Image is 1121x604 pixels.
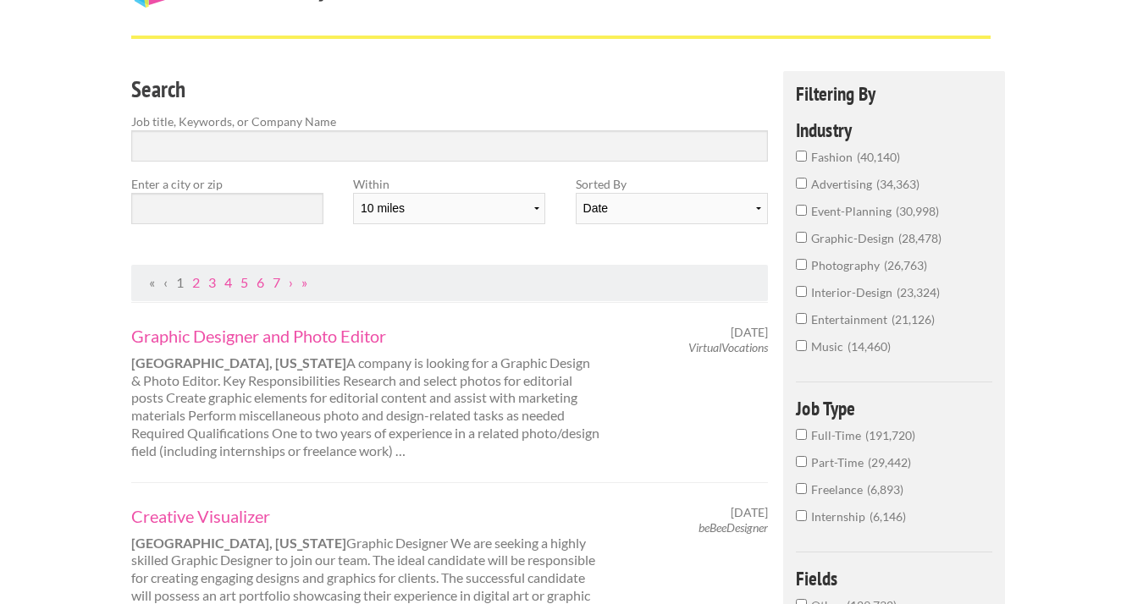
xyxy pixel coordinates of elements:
span: Part-Time [811,455,868,469]
span: [DATE] [731,505,768,520]
span: fashion [811,150,857,164]
span: 29,442 [868,455,911,469]
a: Page 3 [208,274,216,290]
input: interior-design23,324 [796,286,807,297]
span: 26,763 [884,258,927,272]
select: Sort results by [576,193,768,224]
label: Sorted By [576,175,768,193]
strong: [GEOGRAPHIC_DATA], [US_STATE] [131,535,346,551]
span: 21,126 [892,312,935,327]
input: graphic-design28,478 [796,232,807,243]
span: Previous Page [163,274,168,290]
span: 6,893 [867,482,903,497]
input: Part-Time29,442 [796,456,807,467]
input: music14,460 [796,340,807,351]
span: 28,478 [898,231,942,245]
input: photography26,763 [796,259,807,270]
a: Page 7 [273,274,280,290]
a: Last Page, Page 21966 [301,274,307,290]
a: Page 4 [224,274,232,290]
a: Page 6 [257,274,264,290]
span: 23,324 [897,285,940,299]
h3: Search [131,74,769,106]
span: Freelance [811,482,867,497]
span: 40,140 [857,150,900,164]
a: Creative Visualizer [131,505,602,527]
a: Page 5 [240,274,248,290]
span: Internship [811,509,870,524]
a: Graphic Designer and Photo Editor [131,325,602,347]
span: photography [811,258,884,272]
h4: Industry [796,120,993,140]
input: Freelance6,893 [796,483,807,494]
input: Search [131,130,769,162]
strong: [GEOGRAPHIC_DATA], [US_STATE] [131,354,346,371]
h4: Job Type [796,398,993,418]
span: [DATE] [731,325,768,340]
span: music [811,339,848,354]
label: Job title, Keywords, or Company Name [131,113,769,130]
a: Page 1 [176,274,184,290]
span: 191,720 [865,428,915,442]
input: event-planning30,998 [796,205,807,216]
input: Internship6,146 [796,510,807,521]
input: fashion40,140 [796,151,807,162]
span: 30,998 [896,204,939,218]
a: Page 2 [192,274,200,290]
span: event-planning [811,204,896,218]
span: 6,146 [870,509,906,524]
em: VirtualVocations [688,340,768,354]
input: advertising34,363 [796,178,807,189]
span: advertising [811,177,876,191]
div: A company is looking for a Graphic Design & Photo Editor. Key Responsibilities Research and selec... [116,325,616,460]
a: Next Page [289,274,293,290]
span: entertainment [811,312,892,327]
span: 14,460 [848,339,891,354]
span: graphic-design [811,231,898,245]
input: entertainment21,126 [796,313,807,324]
span: Full-Time [811,428,865,442]
span: interior-design [811,285,897,299]
h4: Filtering By [796,84,993,103]
label: Within [353,175,545,193]
h4: Fields [796,568,993,588]
em: beBeeDesigner [699,520,768,535]
span: 34,363 [876,177,919,191]
input: Full-Time191,720 [796,429,807,440]
span: First Page [149,274,155,290]
label: Enter a city or zip [131,175,323,193]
